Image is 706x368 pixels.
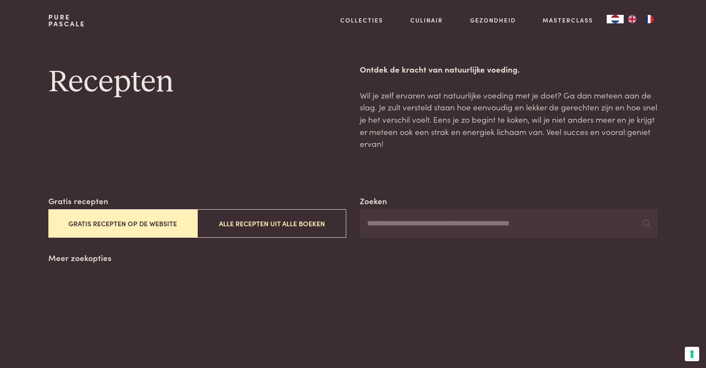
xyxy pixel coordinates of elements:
[543,16,593,25] a: Masterclass
[197,209,346,238] button: Alle recepten uit alle boeken
[685,347,699,361] button: Uw voorkeuren voor toestemming voor trackingtechnologieën
[340,16,383,25] a: Collecties
[360,63,520,75] strong: Ontdek de kracht van natuurlijke voeding.
[360,89,658,150] p: Wil je zelf ervaren wat natuurlijke voeding met je doet? Ga dan meteen aan de slag. Je zult verst...
[48,63,346,101] h1: Recepten
[470,16,516,25] a: Gezondheid
[607,15,658,23] aside: Language selected: Nederlands
[48,14,85,27] a: PurePascale
[410,16,443,25] a: Culinair
[48,209,197,238] button: Gratis recepten op de website
[48,195,108,207] label: Gratis recepten
[641,15,658,23] a: FR
[624,15,658,23] ul: Language list
[607,15,624,23] a: NL
[624,15,641,23] a: EN
[360,195,387,207] label: Zoeken
[607,15,624,23] div: Language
